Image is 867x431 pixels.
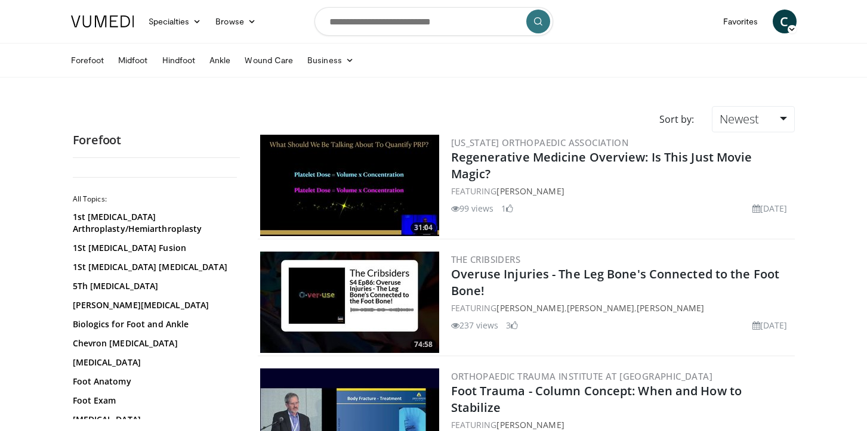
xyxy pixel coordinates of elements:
a: [US_STATE] Orthopaedic Association [451,137,630,148]
a: 1St [MEDICAL_DATA] Fusion [73,242,234,254]
a: Business [300,48,361,72]
span: 31:04 [411,222,436,233]
a: Hindfoot [155,48,203,72]
a: Newest [712,106,794,132]
div: FEATURING [451,185,792,197]
a: [MEDICAL_DATA] [73,356,234,368]
li: 1 [501,202,513,215]
a: Browse [208,10,263,33]
img: a4113bc0-23b9-4e77-92cc-aeaa28703afd.300x170_q85_crop-smart_upscale.jpg [260,252,439,353]
a: 74:58 [260,252,439,353]
li: 99 views [451,202,494,215]
a: [PERSON_NAME] [496,302,564,314]
a: Wound Care [237,48,300,72]
a: C [773,10,797,33]
a: Forefoot [64,48,112,72]
a: Favorites [716,10,766,33]
a: Foot Anatomy [73,376,234,387]
a: [PERSON_NAME] [567,302,634,314]
a: [PERSON_NAME] [496,185,564,197]
a: Ankle [202,48,237,72]
img: c8aa0454-f2f7-4c12-9977-b870acb87f0a.300x170_q85_crop-smart_upscale.jpg [260,135,439,236]
a: 1st [MEDICAL_DATA] Arthroplasty/Hemiarthroplasty [73,211,234,235]
a: [PERSON_NAME][MEDICAL_DATA] [73,299,234,311]
a: Specialties [141,10,209,33]
span: 74:58 [411,339,436,350]
a: Orthopaedic Trauma Institute at [GEOGRAPHIC_DATA] [451,370,713,382]
a: Foot Exam [73,395,234,407]
h2: All Topics: [73,194,237,204]
a: [PERSON_NAME] [637,302,704,314]
span: Newest [720,111,759,127]
a: 1St [MEDICAL_DATA] [MEDICAL_DATA] [73,261,234,273]
a: 31:04 [260,135,439,236]
a: Regenerative Medicine Overview: Is This Just Movie Magic? [451,149,752,182]
a: Midfoot [111,48,155,72]
h2: Forefoot [73,132,240,148]
a: The Cribsiders [451,253,521,265]
a: [MEDICAL_DATA] [73,414,234,426]
div: FEATURING [451,418,792,431]
input: Search topics, interventions [314,7,553,36]
a: 5Th [MEDICAL_DATA] [73,280,234,292]
a: Biologics for Foot and Ankle [73,318,234,330]
a: [PERSON_NAME] [496,419,564,430]
div: Sort by: [650,106,703,132]
a: Foot Trauma - Column Concept: When and How to Stabilize [451,383,742,416]
a: Chevron [MEDICAL_DATA] [73,337,234,349]
li: 237 views [451,319,499,331]
li: [DATE] [752,202,788,215]
a: Overuse Injuries - The Leg Bone's Connected to the Foot Bone! [451,266,780,299]
div: FEATURING , , [451,302,792,314]
li: 3 [506,319,518,331]
img: VuMedi Logo [71,15,134,27]
li: [DATE] [752,319,788,331]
